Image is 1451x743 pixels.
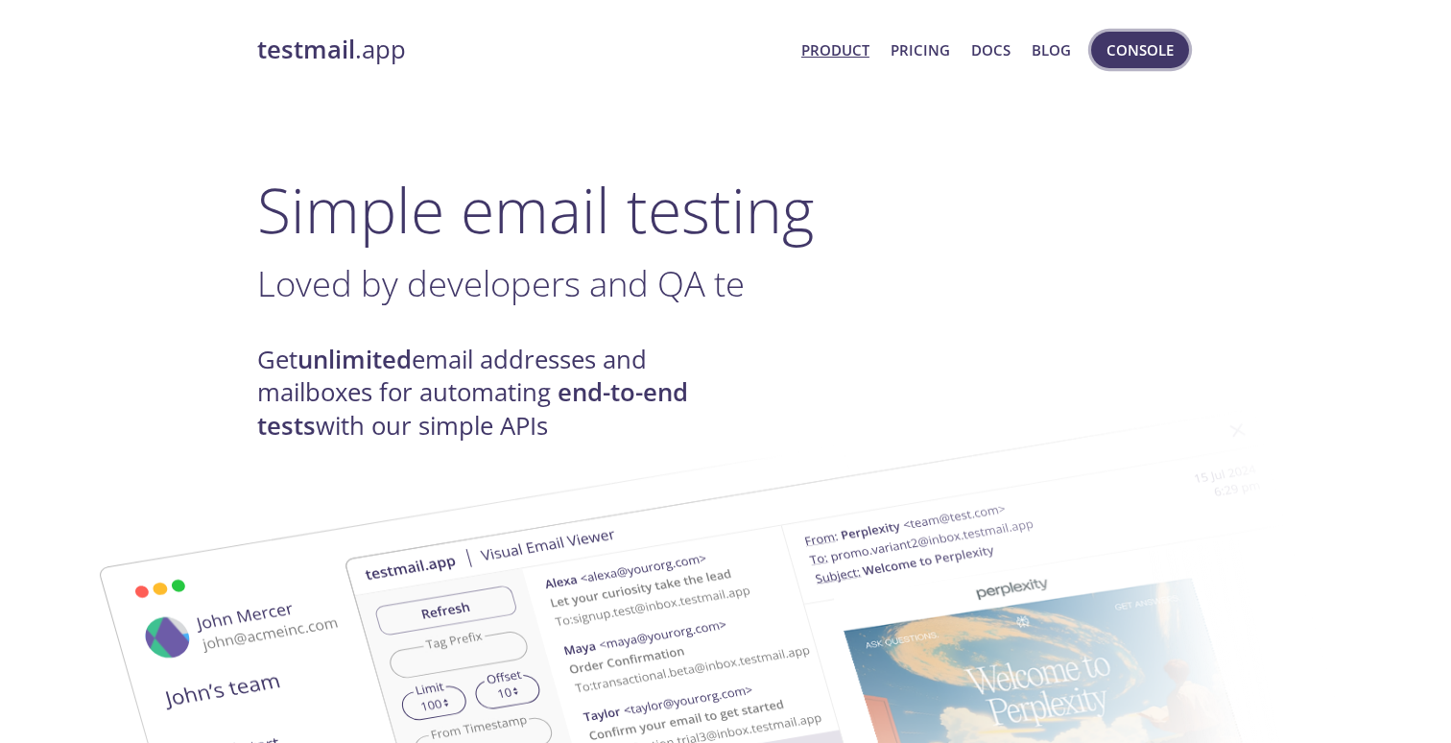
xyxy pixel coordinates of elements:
[297,343,412,376] strong: unlimited
[801,37,869,62] a: Product
[1091,32,1189,68] button: Console
[257,173,1194,247] h1: Simple email testing
[257,344,725,443] h4: Get email addresses and mailboxes for automating with our simple APIs
[971,37,1011,62] a: Docs
[1032,37,1071,62] a: Blog
[257,259,745,307] span: Loved by developers and QA te
[891,37,950,62] a: Pricing
[1106,37,1174,62] span: Console
[257,33,355,66] strong: testmail
[257,375,688,442] strong: end-to-end tests
[257,34,786,66] a: testmail.app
